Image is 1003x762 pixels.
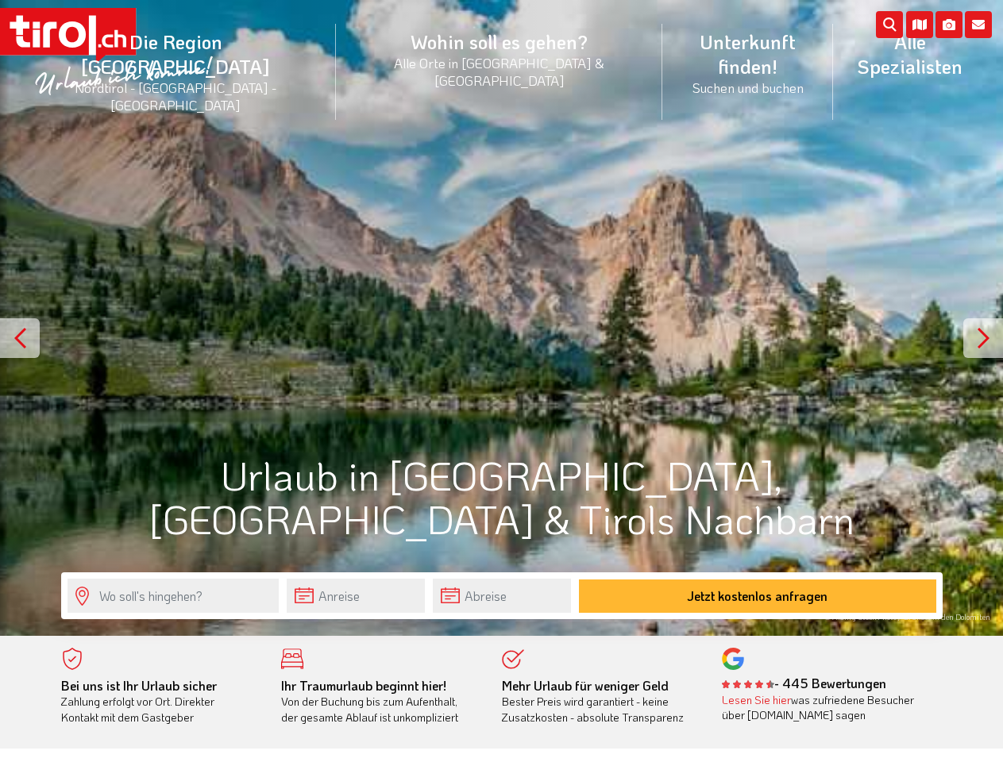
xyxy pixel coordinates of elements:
[433,579,571,613] input: Abreise
[965,11,992,38] i: Kontakt
[579,579,936,613] button: Jetzt kostenlos anfragen
[61,677,217,694] b: Bei uns ist Ihr Urlaub sicher
[681,79,813,96] small: Suchen und buchen
[35,79,317,114] small: Nordtirol - [GEOGRAPHIC_DATA] - [GEOGRAPHIC_DATA]
[722,675,886,691] b: - 445 Bewertungen
[281,678,478,725] div: Von der Buchung bis zum Aufenthalt, der gesamte Ablauf ist unkompliziert
[833,12,987,96] a: Alle Spezialisten
[502,678,699,725] div: Bester Preis wird garantiert - keine Zusatzkosten - absolute Transparenz
[287,579,425,613] input: Anreise
[336,12,663,106] a: Wohin soll es gehen?Alle Orte in [GEOGRAPHIC_DATA] & [GEOGRAPHIC_DATA]
[722,692,919,723] div: was zufriedene Besucher über [DOMAIN_NAME] sagen
[906,11,933,38] i: Karte öffnen
[16,12,336,132] a: Die Region [GEOGRAPHIC_DATA]Nordtirol - [GEOGRAPHIC_DATA] - [GEOGRAPHIC_DATA]
[61,678,258,725] div: Zahlung erfolgt vor Ort. Direkter Kontakt mit dem Gastgeber
[662,12,832,114] a: Unterkunft finden!Suchen und buchen
[502,677,669,694] b: Mehr Urlaub für weniger Geld
[68,579,279,613] input: Wo soll's hingehen?
[281,677,446,694] b: Ihr Traumurlaub beginnt hier!
[935,11,962,38] i: Fotogalerie
[355,54,644,89] small: Alle Orte in [GEOGRAPHIC_DATA] & [GEOGRAPHIC_DATA]
[722,692,791,707] a: Lesen Sie hier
